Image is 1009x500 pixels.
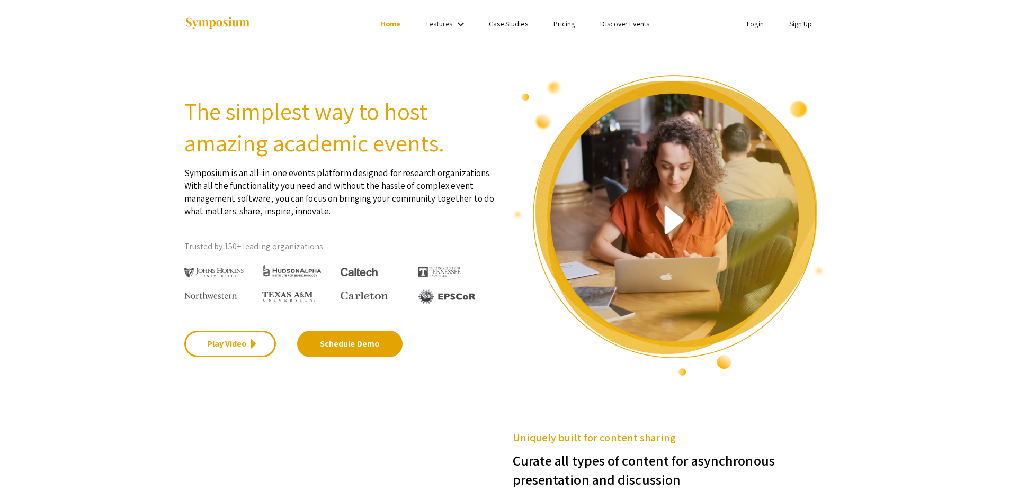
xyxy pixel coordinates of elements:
p: Symposium is an all-in-one events platform designed for research organizations. With all the func... [184,159,497,217]
a: Pricing [553,19,575,29]
a: Home [381,19,400,29]
img: Carleton [341,292,388,300]
a: Features [426,19,453,29]
img: video overview of Symposium [513,74,825,377]
p: Trusted by 150+ leading organizations [184,239,497,254]
h5: Uniquely built for content sharing [513,430,825,446]
img: Caltech [341,268,378,277]
a: Login [747,19,764,29]
iframe: Chat [8,452,45,492]
a: Play Video [184,331,276,357]
img: EPSCOR [418,289,477,304]
img: Texas A&M University [262,292,315,302]
img: Symposium by ForagerOne [184,16,251,31]
h3: Curate all types of content for asynchronous presentation and discussion [513,446,825,489]
a: Schedule Demo [297,331,403,357]
a: Discover Events [600,19,649,29]
a: Case Studies [489,19,528,29]
img: HudsonAlpha [262,265,322,277]
a: Sign Up [789,19,812,29]
img: Johns Hopkins University [184,268,244,278]
h2: The simplest way to host amazing academic events. [184,95,497,159]
mat-icon: Expand Features list [454,18,467,31]
img: The University of Tennessee [418,267,461,277]
img: Northwestern [184,292,237,298]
